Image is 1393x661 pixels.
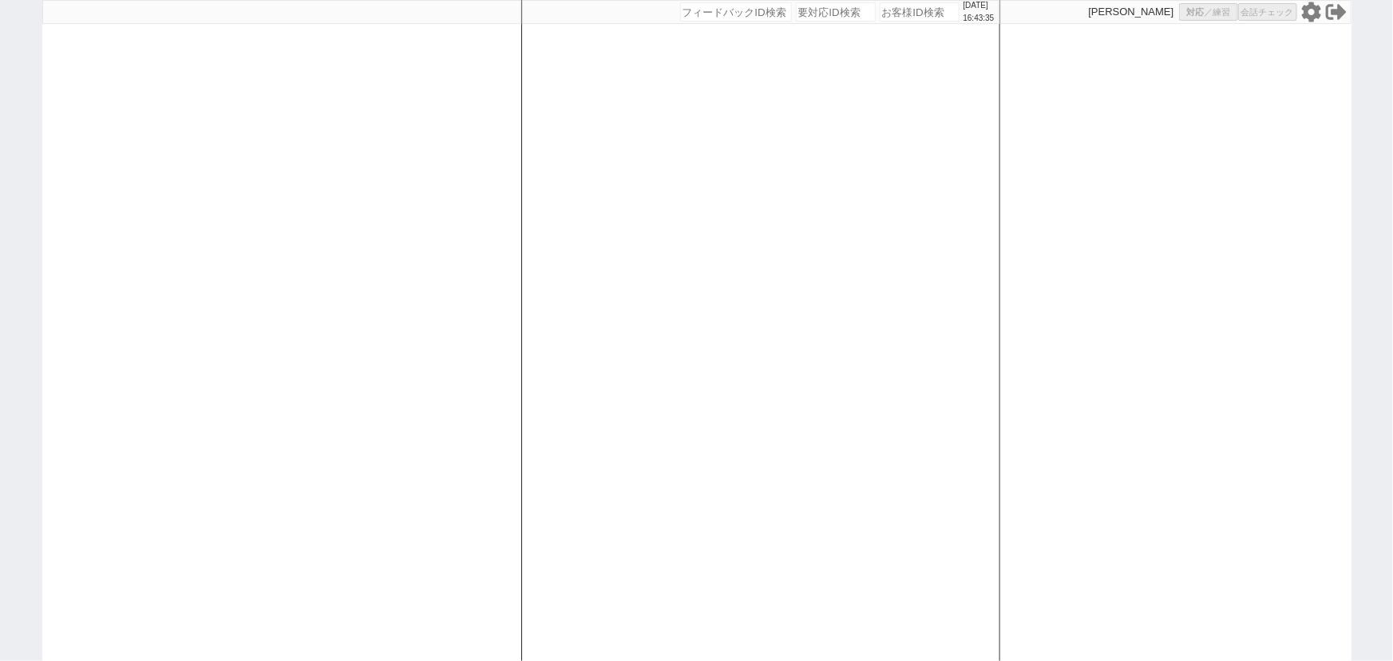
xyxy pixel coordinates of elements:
[1241,6,1294,18] span: 会話チェック
[1213,6,1230,18] span: 練習
[680,2,792,22] input: フィードバックID検索
[796,2,876,22] input: 要対応ID検索
[964,12,995,25] p: 16:43:35
[1186,6,1204,18] span: 対応
[1089,6,1174,18] p: [PERSON_NAME]
[1238,3,1297,21] button: 会話チェック
[880,2,960,22] input: お客様ID検索
[1179,3,1238,21] button: 対応／練習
